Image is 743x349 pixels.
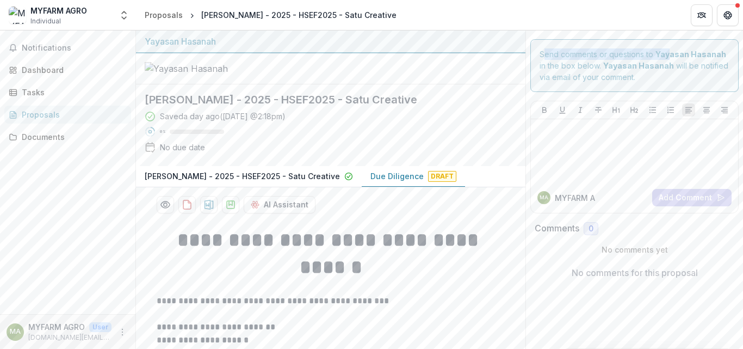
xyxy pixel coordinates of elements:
[4,128,131,146] a: Documents
[574,103,587,117] button: Italicize
[646,103,659,117] button: Bullet List
[717,4,739,26] button: Get Help
[9,7,26,24] img: MYFARM AGRO
[4,83,131,101] a: Tasks
[718,103,731,117] button: Align Right
[160,128,165,136] p: 0 %
[535,244,734,255] p: No comments yet
[28,333,112,342] p: [DOMAIN_NAME][EMAIL_ADDRESS][DOMAIN_NAME]
[22,64,122,76] div: Dashboard
[30,5,87,16] div: MYFARM AGRO
[22,87,122,98] div: Tasks
[201,9,397,21] div: [PERSON_NAME] - 2025 - HSEF2025 - Satu Creative
[30,16,61,26] span: Individual
[145,9,183,21] div: Proposals
[530,39,739,92] div: Send comments or questions to in the box below. will be notified via email of your comment.
[157,196,174,213] button: Preview 46199643-d9a6-41bb-a988-66fc982bab34-1.pdf
[540,195,548,200] div: MYFARM AGRO
[535,223,579,234] h2: Comments
[140,7,401,23] nav: breadcrumb
[145,93,499,106] h2: [PERSON_NAME] - 2025 - HSEF2025 - Satu Creative
[160,142,205,153] div: No due date
[116,326,129,339] button: More
[664,103,677,117] button: Ordered List
[556,103,569,117] button: Underline
[682,103,695,117] button: Align Left
[244,196,315,213] button: AI Assistant
[140,7,187,23] a: Proposals
[22,131,122,143] div: Documents
[200,196,218,213] button: download-proposal
[592,103,605,117] button: Strike
[4,39,131,57] button: Notifications
[22,44,127,53] span: Notifications
[145,35,517,48] div: Yayasan Hasanah
[589,224,593,234] span: 0
[691,4,713,26] button: Partners
[628,103,641,117] button: Heading 2
[22,109,122,120] div: Proposals
[428,171,456,182] span: Draft
[222,196,239,213] button: download-proposal
[145,62,253,75] img: Yayasan Hasanah
[610,103,623,117] button: Heading 1
[178,196,196,213] button: download-proposal
[652,189,732,206] button: Add Comment
[538,103,551,117] button: Bold
[555,192,595,204] p: MYFARM A
[160,111,286,122] div: Saved a day ago ( [DATE] @ 2:18pm )
[116,4,132,26] button: Open entity switcher
[4,106,131,124] a: Proposals
[370,170,424,182] p: Due Diligence
[603,61,674,70] strong: Yayasan Hasanah
[655,50,726,59] strong: Yayasan Hasanah
[10,328,21,335] div: MYFARM AGRO
[89,322,112,332] p: User
[28,321,85,333] p: MYFARM AGRO
[700,103,713,117] button: Align Center
[572,266,698,279] p: No comments for this proposal
[145,170,340,182] p: [PERSON_NAME] - 2025 - HSEF2025 - Satu Creative
[4,61,131,79] a: Dashboard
